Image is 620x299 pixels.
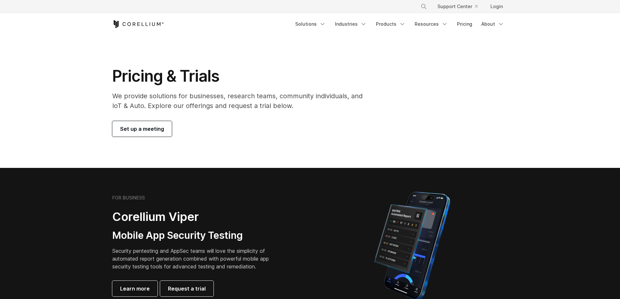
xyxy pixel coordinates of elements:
p: Security pentesting and AppSec teams will love the simplicity of automated report generation comb... [112,247,279,270]
button: Search [418,1,430,12]
a: Support Center [432,1,483,12]
a: Corellium Home [112,20,164,28]
h2: Corellium Viper [112,210,279,224]
p: We provide solutions for businesses, research teams, community individuals, and IoT & Auto. Explo... [112,91,372,111]
a: Request a trial [160,281,214,296]
a: Set up a meeting [112,121,172,137]
span: Learn more [120,285,150,292]
span: Request a trial [168,285,206,292]
h3: Mobile App Security Testing [112,229,279,242]
a: Learn more [112,281,158,296]
a: About [477,18,508,30]
h6: FOR BUSINESS [112,195,145,201]
div: Navigation Menu [291,18,508,30]
div: Navigation Menu [413,1,508,12]
h1: Pricing & Trials [112,66,372,86]
a: Products [372,18,409,30]
a: Industries [331,18,371,30]
a: Solutions [291,18,330,30]
a: Resources [411,18,452,30]
a: Pricing [453,18,476,30]
span: Set up a meeting [120,125,164,133]
a: Login [485,1,508,12]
